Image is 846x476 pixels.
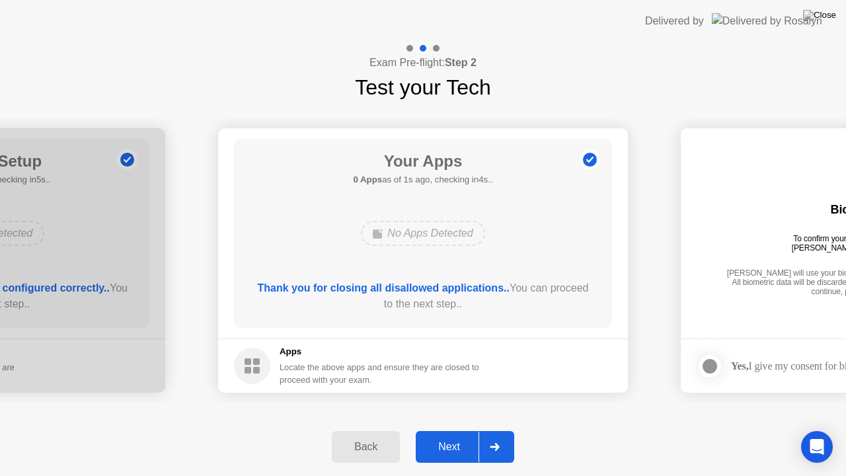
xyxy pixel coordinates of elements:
img: Close [803,10,836,20]
div: No Apps Detected [361,221,484,246]
strong: Yes, [731,360,748,372]
h5: as of 1s ago, checking in4s.. [353,173,492,186]
b: 0 Apps [353,175,382,184]
div: Next [420,441,479,453]
div: Back [336,441,396,453]
button: Next [416,431,514,463]
img: Delivered by Rosalyn [712,13,822,28]
div: You can proceed to the next step.. [253,280,594,312]
h4: Exam Pre-flight: [369,55,477,71]
h1: Your Apps [353,149,492,173]
h5: Apps [280,345,480,358]
h1: Test your Tech [355,71,491,103]
div: Open Intercom Messenger [801,431,833,463]
div: Delivered by [645,13,704,29]
button: Back [332,431,400,463]
b: Thank you for closing all disallowed applications.. [258,282,510,294]
div: Locate the above apps and ensure they are closed to proceed with your exam. [280,361,480,386]
b: Step 2 [445,57,477,68]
